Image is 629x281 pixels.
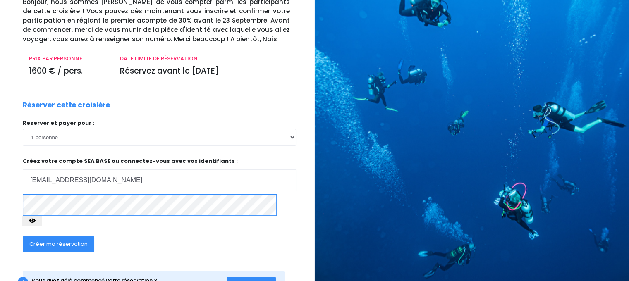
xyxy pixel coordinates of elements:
p: Réserver cette croisière [23,100,110,111]
p: Réserver et payer pour : [23,119,296,127]
p: PRIX PAR PERSONNE [29,55,108,63]
button: Créer ma réservation [23,236,94,252]
span: Créer ma réservation [29,240,88,248]
input: Adresse email [23,169,296,191]
p: Créez votre compte SEA BASE ou connectez-vous avec vos identifiants : [23,157,296,191]
p: DATE LIMITE DE RÉSERVATION [120,55,289,63]
p: 1600 € / pers. [29,65,108,77]
p: Réservez avant le [DATE] [120,65,289,77]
